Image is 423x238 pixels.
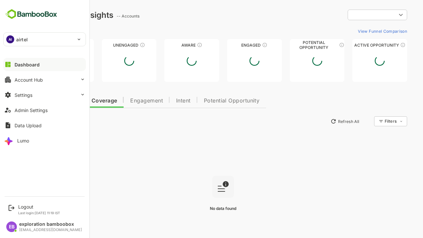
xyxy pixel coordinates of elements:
[304,116,339,127] button: Refresh All
[181,98,237,103] span: Potential Opportunity
[94,14,118,19] ag: -- Accounts
[15,62,40,67] div: Dashboard
[204,43,259,48] div: Engaged
[3,88,86,101] button: Settings
[6,221,17,232] div: EB
[153,98,168,103] span: Intent
[16,43,71,48] div: Unreached
[15,107,48,113] div: Admin Settings
[19,228,82,232] div: [EMAIL_ADDRESS][DOMAIN_NAME]
[54,42,59,48] div: These accounts have not been engaged with for a defined time period
[15,77,43,83] div: Account Hub
[3,103,86,117] button: Admin Settings
[4,33,86,46] div: AIairtel
[107,98,140,103] span: Engagement
[16,36,28,43] p: airtel
[316,42,321,48] div: These accounts are MQAs and can be passed on to Inside Sales
[15,123,42,128] div: Data Upload
[325,9,384,21] div: ​
[6,35,14,43] div: AI
[187,206,213,211] span: No data found
[3,58,86,71] button: Dashboard
[22,98,94,103] span: Data Quality and Coverage
[332,26,384,36] button: View Funnel Comparison
[3,119,86,132] button: Data Upload
[3,8,59,20] img: BambooboxFullLogoMark.5f36c76dfaba33ec1ec1367b70bb1252.svg
[329,43,384,48] div: Active Opportunity
[3,73,86,86] button: Account Hub
[377,42,382,48] div: These accounts have open opportunities which might be at any of the Sales Stages
[117,42,122,48] div: These accounts have not shown enough engagement and need nurturing
[141,43,196,48] div: Aware
[16,10,90,20] div: Dashboard Insights
[174,42,179,48] div: These accounts have just entered the buying cycle and need further nurturing
[361,115,384,127] div: Filters
[19,221,82,227] div: exploration bamboobox
[15,92,32,98] div: Settings
[18,204,60,210] div: Logout
[79,43,134,48] div: Unengaged
[17,138,29,143] div: Lumo
[239,42,244,48] div: These accounts are warm, further nurturing would qualify them to MQAs
[362,119,373,124] div: Filters
[3,134,86,147] button: Lumo
[16,115,64,127] button: New Insights
[267,43,322,48] div: Potential Opportunity
[18,211,60,215] p: Last login: [DATE] 11:19 IST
